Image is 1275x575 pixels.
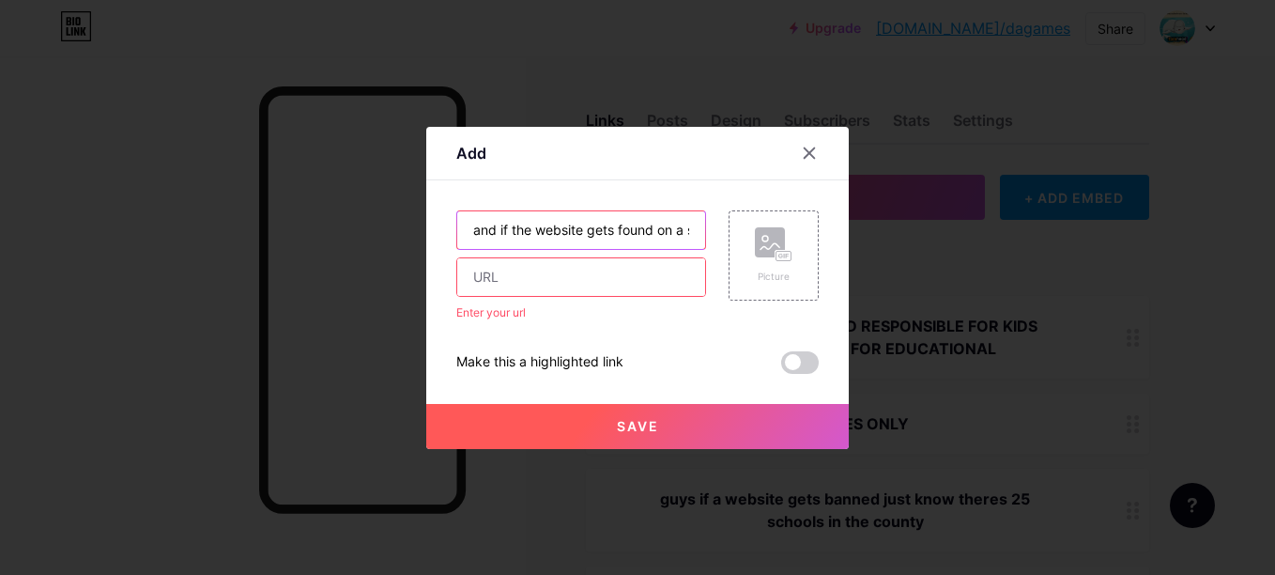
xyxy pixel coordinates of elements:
[457,211,705,249] input: Title
[617,418,659,434] span: Save
[456,351,623,374] div: Make this a highlighted link
[457,258,705,296] input: URL
[456,304,706,321] div: Enter your url
[755,270,792,284] div: Picture
[426,404,849,449] button: Save
[456,142,486,164] div: Add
